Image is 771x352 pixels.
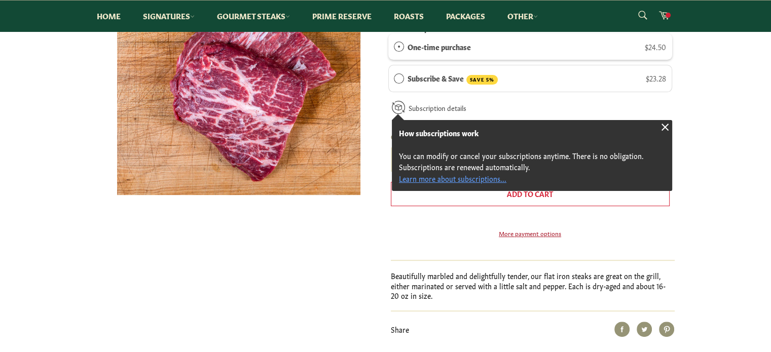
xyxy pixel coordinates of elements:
label: Purchase options [388,23,445,33]
a: Home [87,1,131,31]
a: Gourmet Steaks [207,1,300,31]
label: Subscribe & Save [408,72,498,85]
p: Beautifully marbled and delightfully tender, our flat iron steaks are great on the grill, either ... [391,271,675,300]
label: Quantity [391,132,436,141]
button: Add to Cart [391,182,670,206]
button: Reduce item quantity by one [391,147,406,172]
a: Learn more about subscriptions... [399,173,506,183]
span: Add to Cart [507,188,553,199]
div: Subscribe & Save [394,72,404,84]
span: $23.28 [646,73,666,83]
span: $24.50 [645,42,666,52]
span: Share [391,324,409,334]
a: Signatures [133,1,205,31]
a: Prime Reserve [302,1,382,31]
strong: How subscriptions work [399,128,479,138]
a: Other [497,1,548,31]
div: One-time purchase [394,41,404,52]
a: Packages [436,1,495,31]
label: One-time purchase [408,41,471,52]
a: Roasts [384,1,434,31]
div: You can modify or cancel your subscriptions anytime. There is no obligation. Subscriptions are re... [399,127,665,184]
span: SAVE 5% [466,75,498,85]
a: Subscription details [409,103,466,112]
a: More payment options [391,229,670,238]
